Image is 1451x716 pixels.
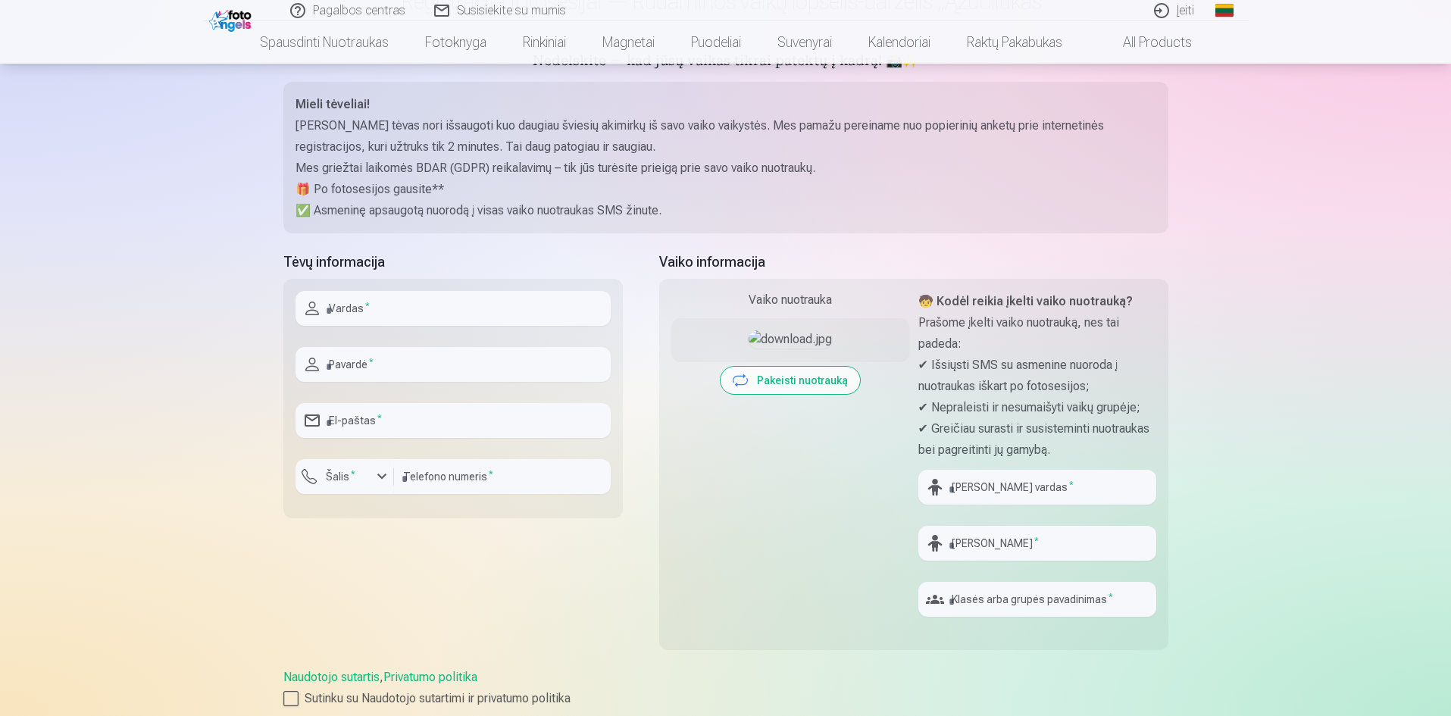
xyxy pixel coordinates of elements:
[749,330,832,349] img: download.jpg
[407,21,505,64] a: Fotoknyga
[296,115,1156,158] p: [PERSON_NAME] tėvas nori išsaugoti kuo daugiau šviesių akimirkų iš savo vaiko vaikystės. Mes pama...
[283,670,380,684] a: Naudotojo sutartis
[283,689,1168,708] label: Sutinku su Naudotojo sutartimi ir privatumo politika
[850,21,949,64] a: Kalendoriai
[659,252,1168,273] h5: Vaiko informacija
[320,469,361,484] label: Šalis
[671,291,909,309] div: Vaiko nuotrauka
[296,158,1156,179] p: Mes griežtai laikomės BDAR (GDPR) reikalavimų – tik jūs turėsite prieigą prie savo vaiko nuotraukų.
[296,97,370,111] strong: Mieli tėveliai!
[283,668,1168,708] div: ,
[918,418,1156,461] p: ✔ Greičiau surasti ir susisteminti nuotraukas bei pagreitinti jų gamybą.
[918,397,1156,418] p: ✔ Nepraleisti ir nesumaišyti vaikų grupėje;
[383,670,477,684] a: Privatumo politika
[721,367,860,394] button: Pakeisti nuotrauką
[283,252,623,273] h5: Tėvų informacija
[949,21,1080,64] a: Raktų pakabukas
[1080,21,1210,64] a: All products
[296,459,394,494] button: Šalis*
[759,21,850,64] a: Suvenyrai
[296,179,1156,200] p: 🎁 Po fotosesijos gausite**
[505,21,584,64] a: Rinkiniai
[296,200,1156,221] p: ✅ Asmeninę apsaugotą nuorodą į visas vaiko nuotraukas SMS žinute.
[918,355,1156,397] p: ✔ Išsiųsti SMS su asmenine nuoroda į nuotraukas iškart po fotosesijos;
[918,294,1133,308] strong: 🧒 Kodėl reikia įkelti vaiko nuotrauką?
[242,21,407,64] a: Spausdinti nuotraukas
[209,6,255,32] img: /fa2
[918,312,1156,355] p: Prašome įkelti vaiko nuotrauką, nes tai padeda:
[673,21,759,64] a: Puodeliai
[584,21,673,64] a: Magnetai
